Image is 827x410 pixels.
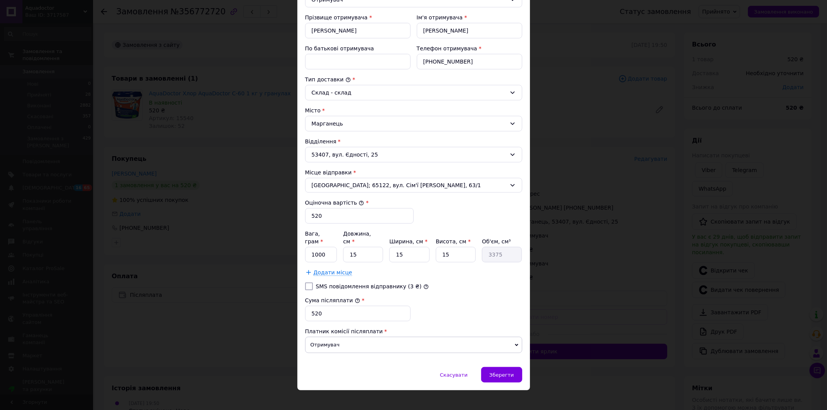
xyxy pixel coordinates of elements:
[305,297,360,303] label: Сума післяплати
[305,169,522,176] div: Місце відправки
[305,76,522,83] div: Тип доставки
[305,328,383,334] span: Платник комісії післяплати
[417,54,522,69] input: +380
[312,181,506,189] span: [GEOGRAPHIC_DATA]; 65122, вул. Сім'ї [PERSON_NAME], 63/1
[305,116,522,131] div: Марганець
[305,231,323,245] label: Вага, грам
[305,14,368,21] label: Прізвище отримувача
[305,200,364,206] label: Оціночна вартість
[316,283,422,289] label: SMS повідомлення відправнику (3 ₴)
[305,45,374,52] label: По батькові отримувача
[314,269,352,276] span: Додати місце
[305,337,522,353] span: Отримувач
[305,107,522,114] div: Місто
[482,238,522,245] div: Об'єм, см³
[343,231,371,245] label: Довжина, см
[436,238,471,245] label: Висота, см
[305,147,522,162] div: 53407, вул. Єдності, 25
[305,138,522,145] div: Відділення
[312,88,506,97] div: Склад - склад
[417,14,463,21] label: Ім'я отримувача
[389,238,427,245] label: Ширина, см
[440,372,468,378] span: Скасувати
[417,45,477,52] label: Телефон отримувача
[489,372,514,378] span: Зберегти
